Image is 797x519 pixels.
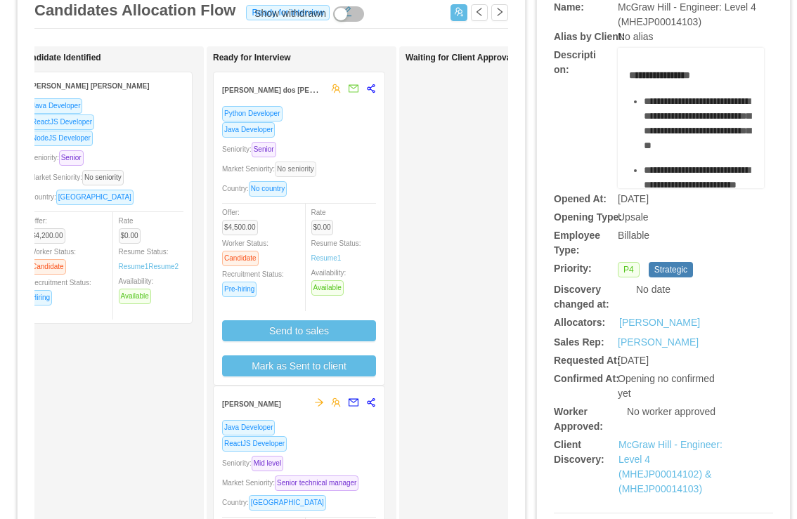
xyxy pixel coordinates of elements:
button: Mark as Sent to client [222,355,376,376]
button: icon: left [471,4,488,21]
b: Requested At: [554,355,620,366]
span: Resume Status: [119,248,179,270]
b: Description: [554,49,596,75]
span: Market Seniority: [222,479,364,487]
span: [DATE] [618,193,649,204]
a: Resume1 [119,261,149,272]
span: team [331,84,341,93]
button: icon: usergroup-add [451,4,467,21]
span: share-alt [366,398,376,407]
span: Worker Status: [30,248,76,270]
b: Confirmed At: [554,373,619,384]
span: Billable [618,230,649,241]
button: Send to sales [222,320,376,341]
b: Opening Type: [554,211,622,223]
b: Sales Rep: [554,336,604,348]
span: McGraw Hill - Engineer: Level 4 (MHEJP00014103) [618,1,756,27]
h1: Waiting for Client Approval [406,53,602,63]
span: Country: [30,193,139,201]
div: rdw-wrapper [618,48,764,188]
h1: Candidate Identified [20,53,217,63]
span: NodeJS Developer [30,131,93,146]
span: Ready for interview [246,5,330,20]
button: icon: edit [335,3,358,17]
span: Offer: [30,217,71,239]
b: Client Discovery: [554,439,604,465]
strong: [PERSON_NAME] [222,400,281,408]
h1: Ready for Interview [213,53,410,63]
a: McGraw Hill - Engineer: Level 4 (MHEJP00014102) & (MHEJP00014103) [618,439,723,494]
span: [GEOGRAPHIC_DATA] [249,495,326,511]
span: Availability: [311,269,349,291]
span: Seniority: [222,145,282,153]
b: Discovery changed at: [554,284,609,310]
span: Available [119,289,151,304]
span: $0.00 [311,220,333,235]
span: No date [636,284,670,295]
span: Rate [119,217,146,239]
span: Market Seniority: [222,165,322,173]
button: mail [341,78,359,100]
span: Senior technical manager [275,475,358,491]
span: arrow-right [314,398,324,407]
span: Upsale [618,211,649,223]
span: No country [249,181,287,197]
a: [PERSON_NAME] [619,315,700,330]
span: Seniority: [30,154,89,162]
span: Rate [311,209,339,231]
b: Allocators: [554,317,605,328]
span: Offer: [222,209,264,231]
span: Candidate [222,251,259,266]
span: $0.00 [119,228,141,244]
span: Strategic [649,262,693,277]
b: Employee Type: [554,230,600,256]
b: Priority: [554,263,592,274]
a: Resume2 [148,261,179,272]
a: [PERSON_NAME] [618,336,699,348]
span: Senior [59,150,84,166]
span: Recruitment Status: [30,279,91,301]
span: Resume Status: [311,239,361,262]
button: mail [341,392,359,414]
span: Recruitment Status: [222,270,284,293]
span: Availability: [119,277,157,300]
b: Worker Approved: [554,406,603,432]
span: Senior [252,142,276,157]
span: Available [311,280,344,296]
span: Market Seniority: [30,173,129,181]
span: No seniority [82,170,124,185]
span: Worker Status: [222,239,268,262]
span: Mid level [252,456,283,471]
span: Java Developer [222,420,275,435]
span: $4,200.00 [30,228,65,244]
span: Java Developer [222,122,275,138]
span: No worker approved [627,406,715,417]
strong: [PERSON_NAME] [PERSON_NAME] [30,82,150,90]
div: rdw-editor [629,68,753,209]
span: $4,500.00 [222,220,258,235]
span: ReactJS Developer [222,436,287,452]
span: team [331,398,341,407]
span: No alias [618,31,654,42]
span: Opening no confirmed yet [618,373,715,399]
span: [DATE] [618,355,649,366]
b: Name: [554,1,584,13]
span: ReactJS Developer [30,114,94,130]
span: Pre-hiring [222,282,257,297]
span: No seniority [275,162,316,177]
strong: [PERSON_NAME] dos [PERSON_NAME] [222,84,356,95]
a: Resume1 [311,253,342,263]
span: Python Developer [222,106,283,121]
span: [GEOGRAPHIC_DATA] [56,190,134,205]
b: Opened At: [554,193,607,204]
span: Country: [222,499,332,506]
div: Show withdrawn [254,6,326,22]
button: icon: right [491,4,508,21]
span: Seniority: [222,459,289,467]
span: P4 [618,262,640,277]
span: Country: [222,185,292,192]
span: Candidate [30,259,66,275]
span: Hiring [30,290,52,306]
b: Alias by Client: [554,31,625,42]
span: Java Developer [30,98,82,114]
